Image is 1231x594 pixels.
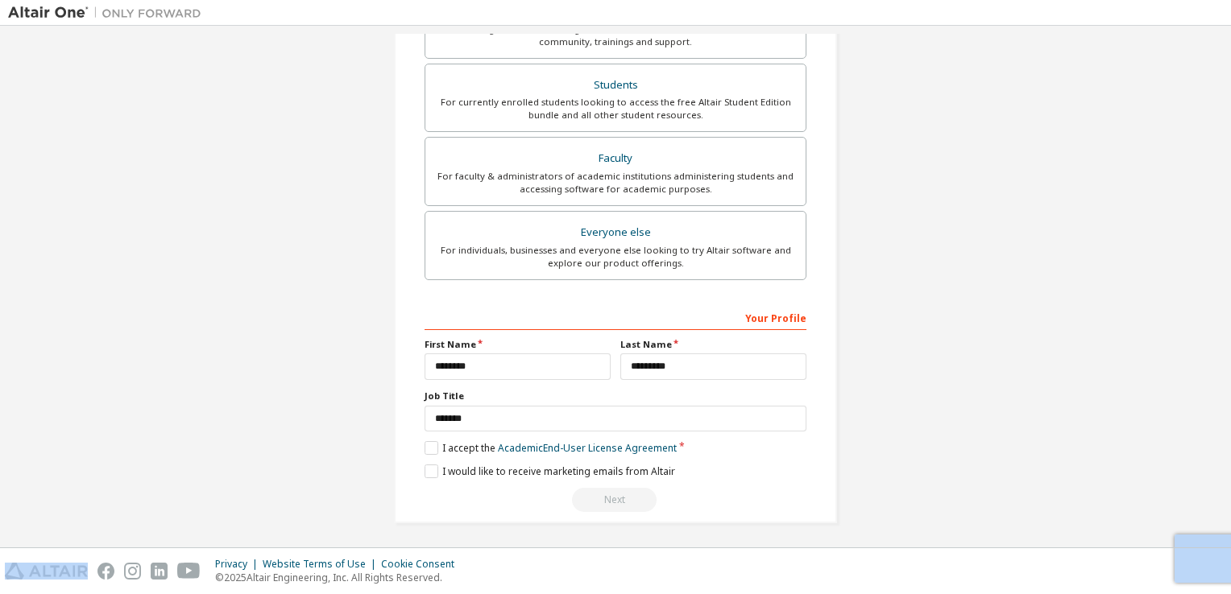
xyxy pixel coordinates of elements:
[425,304,806,330] div: Your Profile
[435,23,796,48] div: For existing customers looking to access software downloads, HPC resources, community, trainings ...
[435,221,796,244] div: Everyone else
[498,441,677,455] a: Academic End-User License Agreement
[151,563,168,580] img: linkedin.svg
[124,563,141,580] img: instagram.svg
[425,464,675,478] label: I would like to receive marketing emails from Altair
[381,558,464,571] div: Cookie Consent
[8,5,209,21] img: Altair One
[215,558,263,571] div: Privacy
[263,558,381,571] div: Website Terms of Use
[620,338,806,351] label: Last Name
[215,571,464,584] p: © 2025 Altair Engineering, Inc. All Rights Reserved.
[435,74,796,97] div: Students
[435,244,796,270] div: For individuals, businesses and everyone else looking to try Altair software and explore our prod...
[435,147,796,170] div: Faculty
[425,338,611,351] label: First Name
[177,563,201,580] img: youtube.svg
[435,96,796,122] div: For currently enrolled students looking to access the free Altair Student Edition bundle and all ...
[425,441,677,455] label: I accept the
[435,170,796,196] div: For faculty & administrators of academic institutions administering students and accessing softwa...
[425,390,806,402] label: Job Title
[97,563,114,580] img: facebook.svg
[425,488,806,512] div: You need to provide your academic email
[5,563,88,580] img: altair_logo.svg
